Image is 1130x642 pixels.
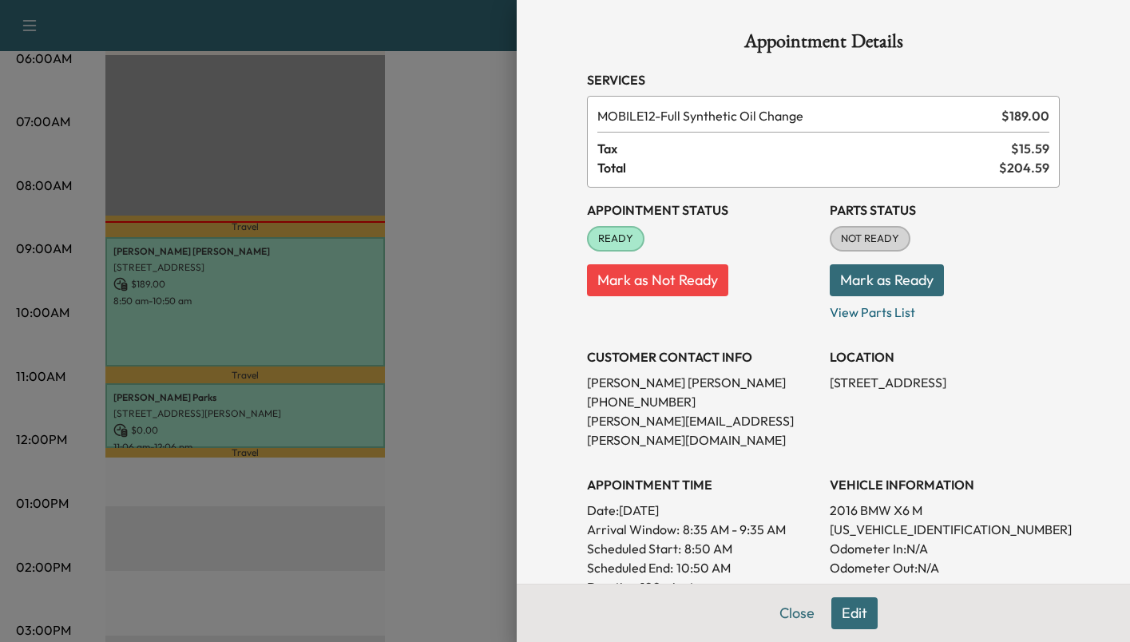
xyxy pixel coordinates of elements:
[597,139,1011,158] span: Tax
[587,264,728,296] button: Mark as Not Ready
[587,475,817,494] h3: APPOINTMENT TIME
[587,577,817,596] p: Duration: 120 minutes
[597,106,995,125] span: Full Synthetic Oil Change
[587,200,817,220] h3: Appointment Status
[587,347,817,367] h3: CUSTOMER CONTACT INFO
[830,558,1060,577] p: Odometer Out: N/A
[831,231,909,247] span: NOT READY
[587,501,817,520] p: Date: [DATE]
[587,392,817,411] p: [PHONE_NUMBER]
[587,520,817,539] p: Arrival Window:
[589,231,643,247] span: READY
[684,539,732,558] p: 8:50 AM
[676,558,731,577] p: 10:50 AM
[587,558,673,577] p: Scheduled End:
[999,158,1049,177] span: $ 204.59
[587,539,681,558] p: Scheduled Start:
[830,347,1060,367] h3: LOCATION
[587,411,817,450] p: [PERSON_NAME][EMAIL_ADDRESS][PERSON_NAME][DOMAIN_NAME]
[1011,139,1049,158] span: $ 15.59
[830,520,1060,539] p: [US_VEHICLE_IDENTIFICATION_NUMBER]
[769,597,825,629] button: Close
[587,32,1060,57] h1: Appointment Details
[1001,106,1049,125] span: $ 189.00
[830,200,1060,220] h3: Parts Status
[597,158,999,177] span: Total
[830,296,1060,322] p: View Parts List
[830,373,1060,392] p: [STREET_ADDRESS]
[587,373,817,392] p: [PERSON_NAME] [PERSON_NAME]
[830,501,1060,520] p: 2016 BMW X6 M
[830,264,944,296] button: Mark as Ready
[831,597,878,629] button: Edit
[587,70,1060,89] h3: Services
[830,539,1060,558] p: Odometer In: N/A
[830,475,1060,494] h3: VEHICLE INFORMATION
[683,520,786,539] span: 8:35 AM - 9:35 AM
